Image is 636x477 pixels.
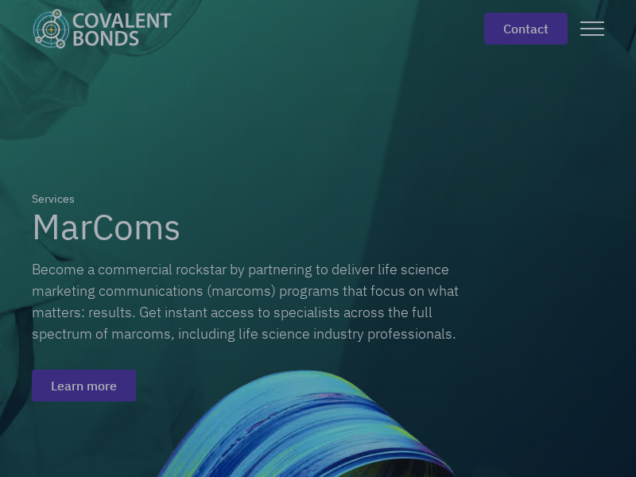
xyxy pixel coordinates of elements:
[32,9,184,48] a: home
[32,258,477,344] div: Become a commercial rockstar by partnering to deliver life science marketing communications (marc...
[484,13,568,45] a: contact
[32,370,136,401] a: Learn more
[32,191,75,207] div: Services
[32,207,180,246] h1: MarComs
[32,9,172,48] img: Covalent Bonds White / Teal Logo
